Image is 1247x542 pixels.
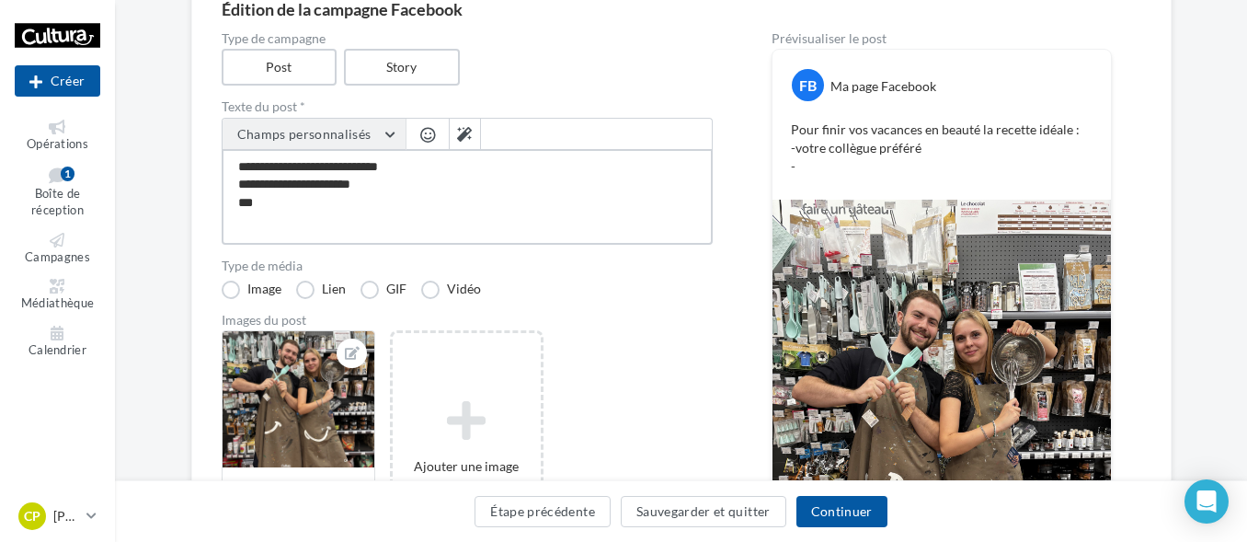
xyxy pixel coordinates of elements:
[792,69,824,101] div: FB
[15,116,100,156] a: Opérations
[791,121,1093,176] p: Pour finir vos vacances en beauté la recette idéale : -votre collègue préféré -
[475,496,611,527] button: Étape précédente
[15,275,100,315] a: Médiathèque
[830,77,936,96] div: Ma page Facebook
[222,1,1141,17] div: Édition de la campagne Facebook
[15,499,100,534] a: CP [PERSON_NAME]
[1184,479,1229,524] div: Open Intercom Messenger
[222,314,713,327] div: Images du post
[27,136,88,151] span: Opérations
[15,229,100,269] a: Campagnes
[237,126,372,142] span: Champs personnalisés
[222,49,337,86] label: Post
[421,281,481,299] label: Vidéo
[772,32,1112,45] div: Prévisualiser le post
[25,249,90,264] span: Campagnes
[53,507,79,525] p: [PERSON_NAME]
[344,49,460,86] label: Story
[15,322,100,362] a: Calendrier
[222,32,713,45] label: Type de campagne
[222,281,281,299] label: Image
[621,496,786,527] button: Sauvegarder et quitter
[223,119,406,150] button: Champs personnalisés
[296,281,346,299] label: Lien
[24,507,40,525] span: CP
[21,296,95,311] span: Médiathèque
[15,65,100,97] div: Nouvelle campagne
[222,100,713,113] label: Texte du post *
[360,281,406,299] label: GIF
[15,163,100,222] a: Boîte de réception1
[31,186,84,218] span: Boîte de réception
[29,342,86,357] span: Calendrier
[222,259,713,272] label: Type de média
[796,496,887,527] button: Continuer
[61,167,74,181] div: 1
[15,65,100,97] button: Créer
